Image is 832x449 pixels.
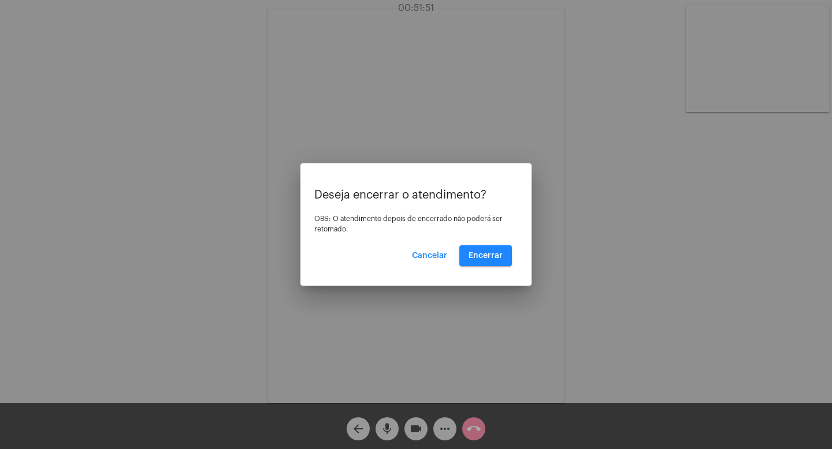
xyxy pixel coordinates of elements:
[314,189,518,201] p: Deseja encerrar o atendimento?
[459,245,512,266] button: Encerrar
[412,252,447,260] span: Cancelar
[469,252,503,260] span: Encerrar
[314,215,503,233] span: OBS: O atendimento depois de encerrado não poderá ser retomado.
[403,245,456,266] button: Cancelar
